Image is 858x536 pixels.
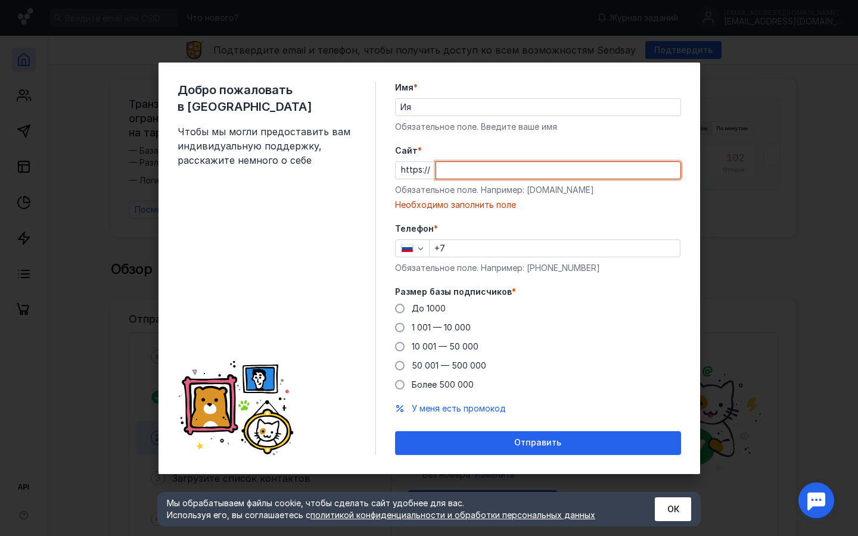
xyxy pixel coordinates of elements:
div: Обязательное поле. Например: [DOMAIN_NAME] [395,184,681,196]
div: Обязательное поле. Например: [PHONE_NUMBER] [395,262,681,274]
span: 50 001 — 500 000 [412,360,486,370]
button: Отправить [395,431,681,455]
span: До 1000 [412,303,446,313]
span: 1 001 — 10 000 [412,322,471,332]
span: Телефон [395,223,434,235]
div: Необходимо заполнить поле [395,199,681,211]
span: Cайт [395,145,418,157]
button: У меня есть промокод [412,403,506,415]
div: Мы обрабатываем файлы cookie, чтобы сделать сайт удобнее для вас. Используя его, вы соглашаетесь c [167,497,626,521]
span: 10 001 — 50 000 [412,341,478,351]
div: Обязательное поле. Введите ваше имя [395,121,681,133]
span: Размер базы подписчиков [395,286,512,298]
span: Более 500 000 [412,379,474,389]
span: Чтобы мы могли предоставить вам индивидуальную поддержку, расскажите немного о себе [178,124,356,167]
span: Добро пожаловать в [GEOGRAPHIC_DATA] [178,82,356,115]
button: ОК [655,497,691,521]
span: Отправить [514,438,561,448]
span: У меня есть промокод [412,403,506,413]
span: Имя [395,82,414,94]
a: политикой конфиденциальности и обработки персональных данных [310,510,595,520]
